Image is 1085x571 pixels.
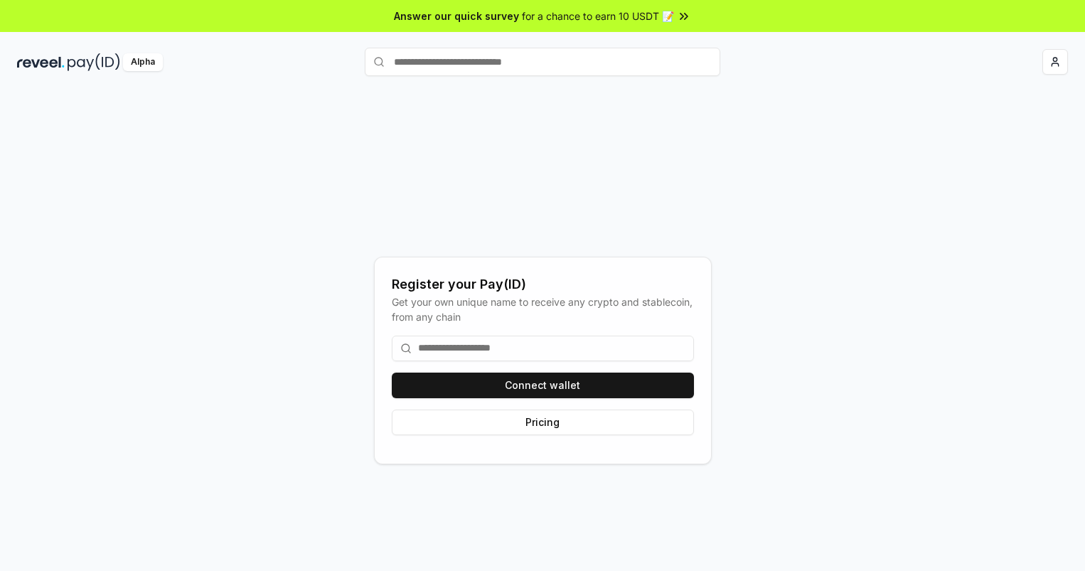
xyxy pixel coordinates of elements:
span: Answer our quick survey [394,9,519,23]
img: reveel_dark [17,53,65,71]
div: Register your Pay(ID) [392,274,694,294]
div: Get your own unique name to receive any crypto and stablecoin, from any chain [392,294,694,324]
span: for a chance to earn 10 USDT 📝 [522,9,674,23]
img: pay_id [68,53,120,71]
div: Alpha [123,53,163,71]
button: Pricing [392,410,694,435]
button: Connect wallet [392,373,694,398]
